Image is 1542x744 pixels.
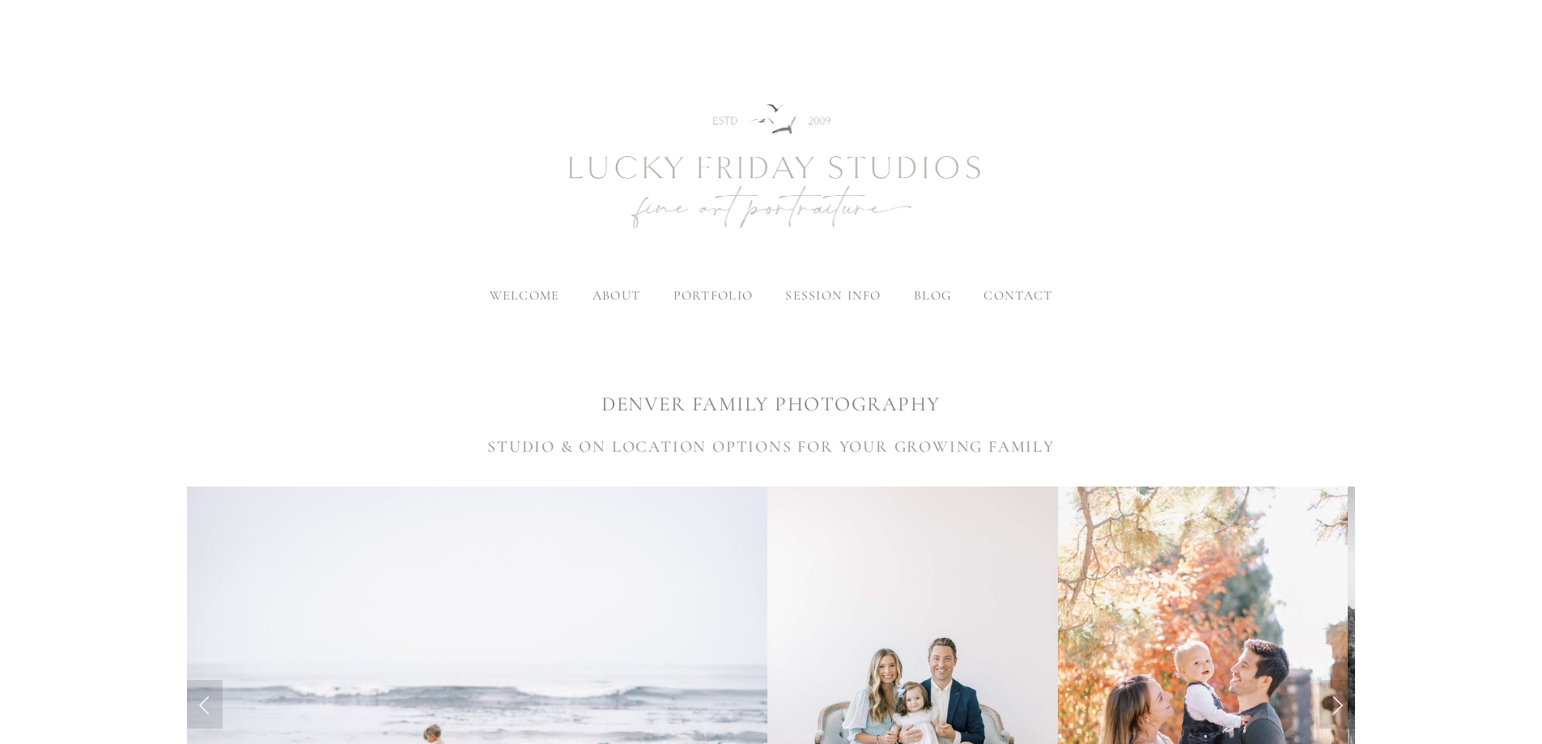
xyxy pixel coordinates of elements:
[914,287,951,304] a: blog
[480,46,1063,289] img: Newborn Photography Denver | Lucky Friday Studios
[983,287,1052,304] a: contact
[673,287,754,304] label: portfolio
[187,680,223,729] a: Previous Slide
[490,287,560,304] a: welcome
[1319,680,1355,729] a: Next Slide
[593,287,640,304] label: about
[187,435,1355,459] h3: STUDIO & ON LOCATION OPTIONS FOR YOUR GROWING FAMILY
[785,287,881,304] label: session info
[187,390,1355,419] h1: DENVER FAMILY PHOTOGRAPHY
